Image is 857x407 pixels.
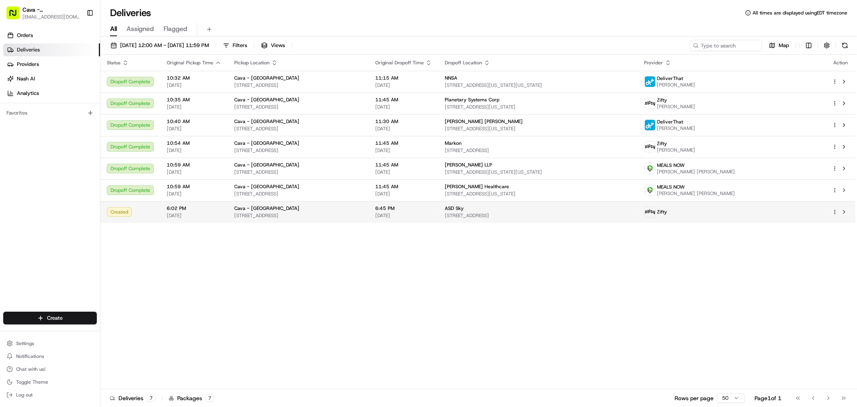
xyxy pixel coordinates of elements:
[657,125,695,132] span: [PERSON_NAME]
[753,10,847,16] span: All times are displayed using EDT timezone
[657,147,695,153] span: [PERSON_NAME]
[167,125,221,132] span: [DATE]
[233,42,247,49] span: Filters
[375,60,424,66] span: Original Dropoff Time
[645,185,655,195] img: melas_now_logo.png
[57,199,97,206] a: Powered byPylon
[205,395,214,402] div: 7
[3,72,100,85] a: Nash AI
[234,60,270,66] span: Pickup Location
[445,97,499,103] span: Planetary Systems Corp
[234,147,362,154] span: [STREET_ADDRESS]
[167,118,221,125] span: 10:40 AM
[3,58,100,71] a: Providers
[445,162,492,168] span: [PERSON_NAME] LLP
[375,169,432,175] span: [DATE]
[16,392,33,398] span: Log out
[3,376,97,388] button: Toggle Theme
[110,394,155,402] div: Deliveries
[234,104,362,110] span: [STREET_ADDRESS]
[3,3,83,23] button: Cava - [GEOGRAPHIC_DATA][EMAIL_ADDRESS][DOMAIN_NAME]
[445,118,523,125] span: [PERSON_NAME] [PERSON_NAME]
[167,162,221,168] span: 10:59 AM
[645,76,655,87] img: profile_deliverthat_partner.png
[17,61,39,68] span: Providers
[21,52,133,60] input: Clear
[68,181,74,187] div: 💻
[258,40,288,51] button: Views
[3,43,100,56] a: Deliveries
[445,75,457,81] span: NNSA
[219,40,251,51] button: Filters
[234,169,362,175] span: [STREET_ADDRESS]
[66,125,69,131] span: •
[22,6,80,14] button: Cava - [GEOGRAPHIC_DATA]
[8,77,22,91] img: 1736555255976-a54dd68f-1ca7-489b-9aae-adbdc363a1c4
[167,183,221,190] span: 10:59 AM
[164,24,187,34] span: Flagged
[657,103,695,110] span: [PERSON_NAME]
[17,77,31,91] img: 4920774857489_3d7f54699973ba98c624_72.jpg
[17,90,39,97] span: Analytics
[16,379,48,385] span: Toggle Theme
[107,40,213,51] button: [DATE] 12:00 AM - [DATE] 11:59 PM
[3,351,97,362] button: Notifications
[657,140,667,147] span: Zifty
[167,104,221,110] span: [DATE]
[8,105,51,111] div: Past conversations
[765,40,793,51] button: Map
[644,60,663,66] span: Provider
[167,169,221,175] span: [DATE]
[65,177,132,191] a: 💻API Documentation
[125,103,146,113] button: See all
[3,29,100,42] a: Orders
[167,60,213,66] span: Original Pickup Time
[690,40,762,51] input: Type to search
[8,8,24,24] img: Nash
[234,191,362,197] span: [STREET_ADDRESS]
[36,85,110,91] div: We're available if you need us!
[375,205,432,212] span: 6:45 PM
[375,125,432,132] span: [DATE]
[755,394,781,402] div: Page 1 of 1
[234,125,362,132] span: [STREET_ADDRESS]
[445,205,464,212] span: ASD Sky
[445,60,482,66] span: Dropoff Location
[120,42,209,49] span: [DATE] 12:00 AM - [DATE] 11:59 PM
[645,120,655,130] img: profile_deliverthat_partner.png
[16,366,45,372] span: Chat with us!
[36,77,132,85] div: Start new chat
[66,146,69,153] span: •
[375,147,432,154] span: [DATE]
[234,75,299,81] span: Cava - [GEOGRAPHIC_DATA]
[657,119,683,125] span: DeliverThat
[22,14,80,20] span: [EMAIL_ADDRESS][DOMAIN_NAME]
[234,212,362,219] span: [STREET_ADDRESS]
[70,146,87,153] span: [DATE]
[645,142,655,152] img: zifty-logo-trans-sq.png
[8,117,21,130] img: Cava Alexandria
[657,82,695,88] span: [PERSON_NAME]
[16,353,44,360] span: Notifications
[375,104,432,110] span: [DATE]
[657,190,735,197] span: [PERSON_NAME] [PERSON_NAME]
[445,183,509,190] span: [PERSON_NAME] Healthcare
[832,60,849,66] div: Action
[234,205,299,212] span: Cava - [GEOGRAPHIC_DATA]
[107,60,121,66] span: Status
[110,24,117,34] span: All
[76,180,129,188] span: API Documentation
[25,146,64,153] span: Cava Alexandria
[657,169,735,175] span: [PERSON_NAME] [PERSON_NAME]
[234,140,299,146] span: Cava - [GEOGRAPHIC_DATA]
[5,177,65,191] a: 📗Knowledge Base
[657,209,667,215] span: Zifty
[375,140,432,146] span: 11:45 AM
[375,212,432,219] span: [DATE]
[234,118,299,125] span: Cava - [GEOGRAPHIC_DATA]
[657,97,667,103] span: Zifty
[657,184,685,190] span: MEALS NOW
[445,82,631,88] span: [STREET_ADDRESS][US_STATE][US_STATE]
[167,140,221,146] span: 10:54 AM
[234,183,299,190] span: Cava - [GEOGRAPHIC_DATA]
